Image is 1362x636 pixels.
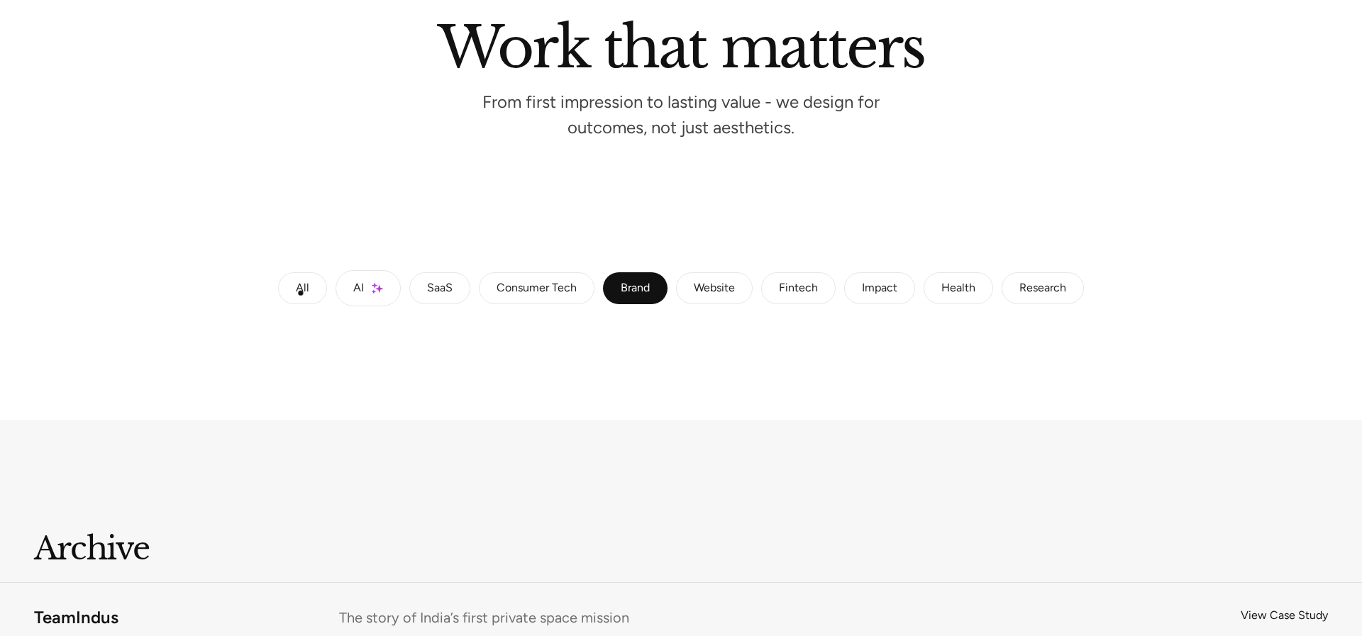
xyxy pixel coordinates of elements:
div: SaaS [427,284,453,293]
div: AI [353,284,364,293]
h2: Work that matters [277,20,1085,68]
h2: Archive [34,533,474,559]
p: From first impression to lasting value - we design for outcomes, not just aesthetics. [468,96,894,134]
div: Fintech [779,284,818,293]
div: Consumer Tech [497,284,577,293]
div: Health [941,284,975,293]
div: Website [694,284,735,293]
div: Impact [862,284,897,293]
div: Brand [621,284,650,293]
div: Research [1019,284,1066,293]
div: All [296,284,309,293]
